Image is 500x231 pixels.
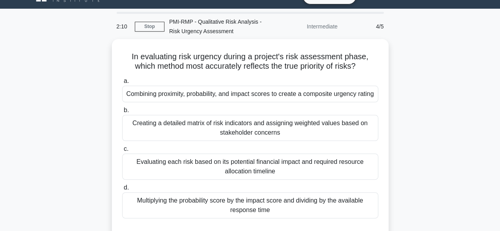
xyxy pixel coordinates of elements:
[342,19,389,34] div: 4/5
[124,107,129,113] span: b.
[121,52,379,71] h5: In evaluating risk urgency during a project's risk assessment phase, which method most accurately...
[124,145,128,152] span: c.
[122,86,378,102] div: Combining proximity, probability, and impact scores to create a composite urgency rating
[124,184,129,191] span: d.
[273,19,342,34] div: Intermediate
[122,192,378,218] div: Multiplying the probability score by the impact score and dividing by the available response time
[122,115,378,141] div: Creating a detailed matrix of risk indicators and assigning weighted values based on stakeholder ...
[124,77,129,84] span: a.
[122,154,378,180] div: Evaluating each risk based on its potential financial impact and required resource allocation tim...
[112,19,135,34] div: 2:10
[164,14,273,39] div: PMI-RMP - Qualitative Risk Analysis - Risk Urgency Assessment
[135,22,164,32] a: Stop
